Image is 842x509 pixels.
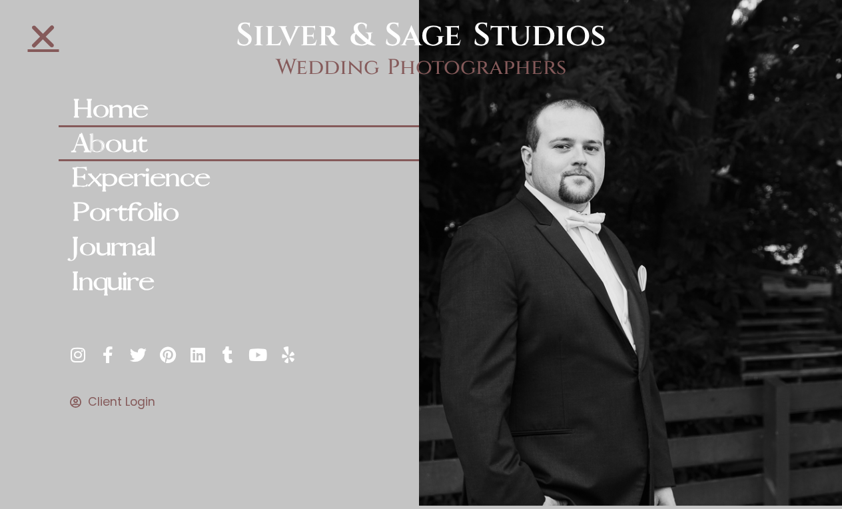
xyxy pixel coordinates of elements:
[59,93,418,300] nav: Menu
[27,21,59,52] a: Close
[59,265,418,300] a: Inquire
[210,17,631,55] h2: Silver & Sage Studios
[59,127,418,162] a: About
[59,196,418,231] a: Portfolio
[59,93,418,127] a: Home
[210,55,631,81] h2: Wedding Photographers
[85,395,155,409] span: Client Login
[59,161,418,196] a: Experience
[70,395,419,409] a: Client Login
[59,231,418,265] a: Journal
